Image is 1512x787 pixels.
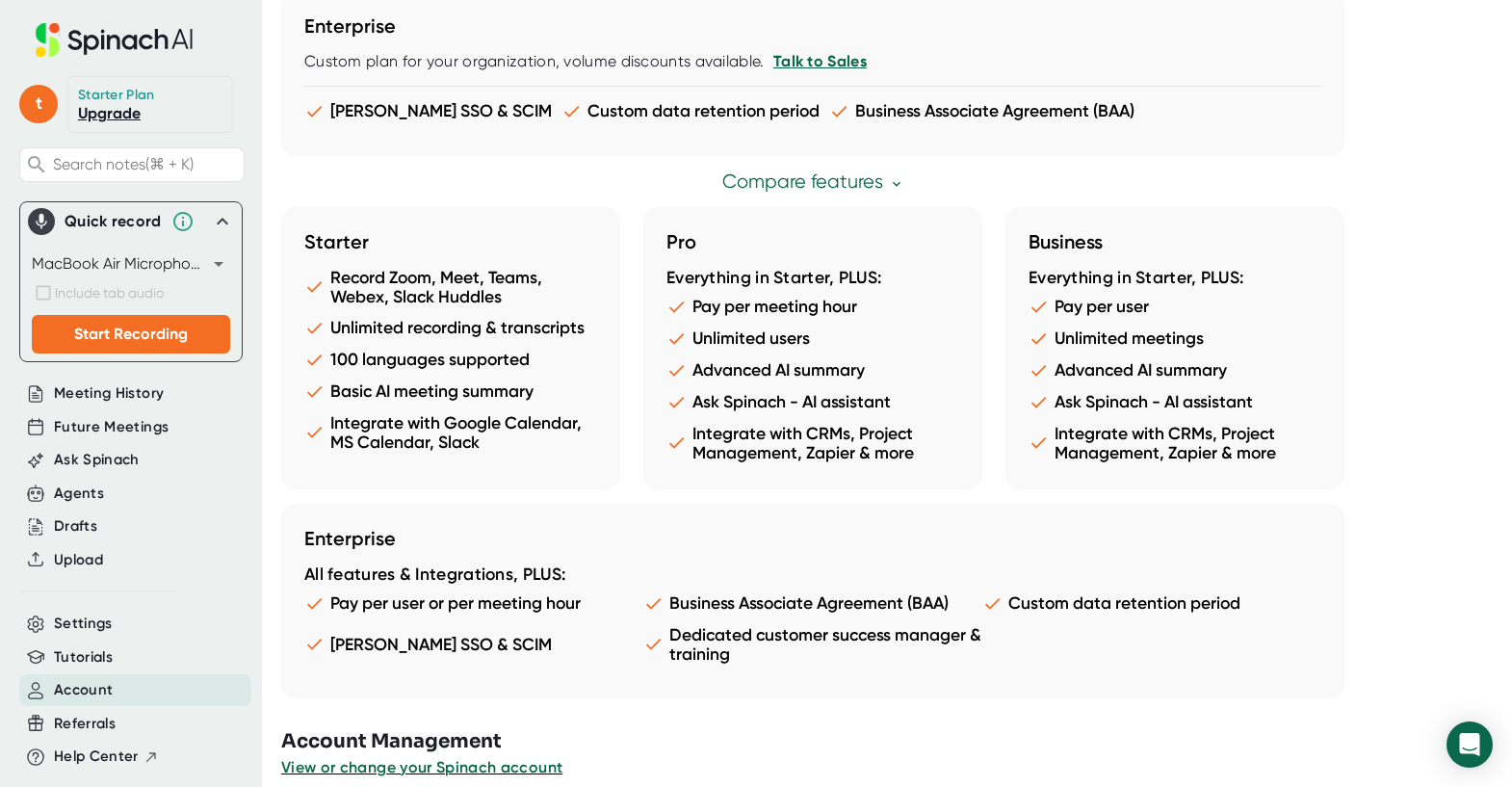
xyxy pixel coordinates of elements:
li: Pay per user or per meeting hour [304,593,643,614]
span: t [19,85,58,123]
h3: Starter [304,230,597,253]
button: Future Meetings [54,416,169,438]
li: Record Zoom, Meet, Teams, Webex, Slack Huddles [304,268,597,306]
div: Everything in Starter, PLUS: [1029,268,1321,289]
h3: Enterprise [304,14,1321,38]
button: Meeting History [54,382,164,405]
li: Integrate with CRMs, Project Management, Zapier & more [1029,424,1321,462]
li: Basic AI meeting summary [304,381,597,402]
button: Tutorials [54,646,113,669]
li: Unlimited meetings [1029,328,1321,349]
span: View or change your Spinach account [281,758,562,776]
a: Upgrade [78,104,141,122]
div: Quick record [28,202,234,241]
div: Everything in Starter, PLUS: [666,268,959,289]
button: View or change your Spinach account [281,756,562,779]
li: Custom data retention period [982,593,1321,614]
a: Compare features [722,171,904,193]
h3: Enterprise [304,527,1321,550]
button: Start Recording [32,315,230,354]
div: Starter Plan [78,87,155,104]
div: All features & Integrations, PLUS: [304,564,1321,586]
div: MacBook Air Microphone [32,249,230,279]
button: Account [54,679,113,701]
li: Unlimited recording & transcripts [304,318,597,338]
li: Custom data retention period [561,101,820,121]
button: Ask Spinach [54,449,140,471]
div: Custom plan for your organization, volume discounts available. [304,52,1321,71]
li: Dedicated customer success manager & training [643,625,982,664]
div: Safari does not support tab audio recording. Please use Chrome or Edge for this feature. [32,281,230,304]
li: Pay per meeting hour [666,297,959,317]
h3: Business [1029,230,1321,253]
button: Drafts [54,515,97,538]
li: Pay per user [1029,297,1321,317]
a: Talk to Sales [773,52,867,70]
li: [PERSON_NAME] SSO & SCIM [304,101,552,121]
li: Unlimited users [666,328,959,349]
li: Advanced AI summary [1029,360,1321,380]
li: [PERSON_NAME] SSO & SCIM [304,625,643,664]
button: Agents [54,483,104,505]
div: Quick record [65,212,162,231]
button: Settings [54,613,113,635]
li: Ask Spinach - AI assistant [1029,392,1321,412]
button: Referrals [54,713,116,735]
li: Advanced AI summary [666,360,959,380]
span: Include tab audio [55,285,164,301]
span: Help Center [54,746,139,768]
li: Ask Spinach - AI assistant [666,392,959,412]
li: 100 languages supported [304,350,597,370]
div: Open Intercom Messenger [1447,721,1493,768]
li: Business Associate Agreement (BAA) [643,593,982,614]
button: Help Center [54,746,159,768]
li: Integrate with CRMs, Project Management, Zapier & more [666,424,959,462]
li: Business Associate Agreement (BAA) [829,101,1134,121]
li: Integrate with Google Calendar, MS Calendar, Slack [304,413,597,452]
h3: Pro [666,230,959,253]
h3: Account Management [281,727,1512,756]
span: Start Recording [74,325,188,343]
button: Upload [54,549,103,571]
span: Search notes (⌘ + K) [53,155,194,173]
